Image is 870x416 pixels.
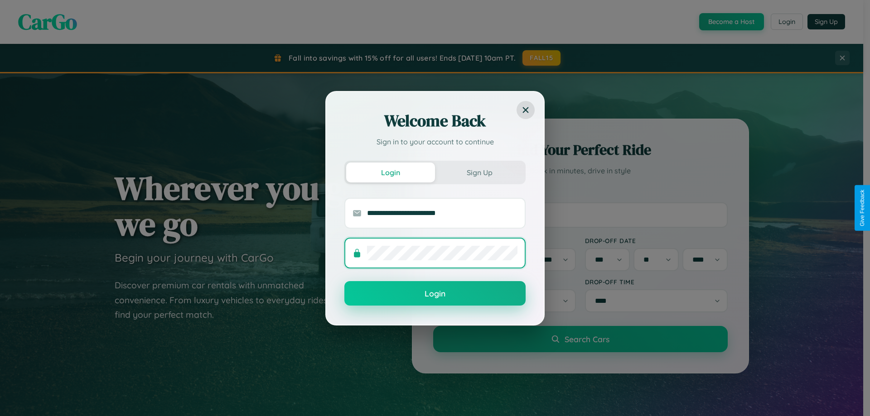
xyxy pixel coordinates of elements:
p: Sign in to your account to continue [344,136,526,147]
div: Give Feedback [859,190,865,226]
button: Login [344,281,526,306]
button: Login [346,163,435,182]
button: Sign Up [435,163,524,182]
h2: Welcome Back [344,110,526,132]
